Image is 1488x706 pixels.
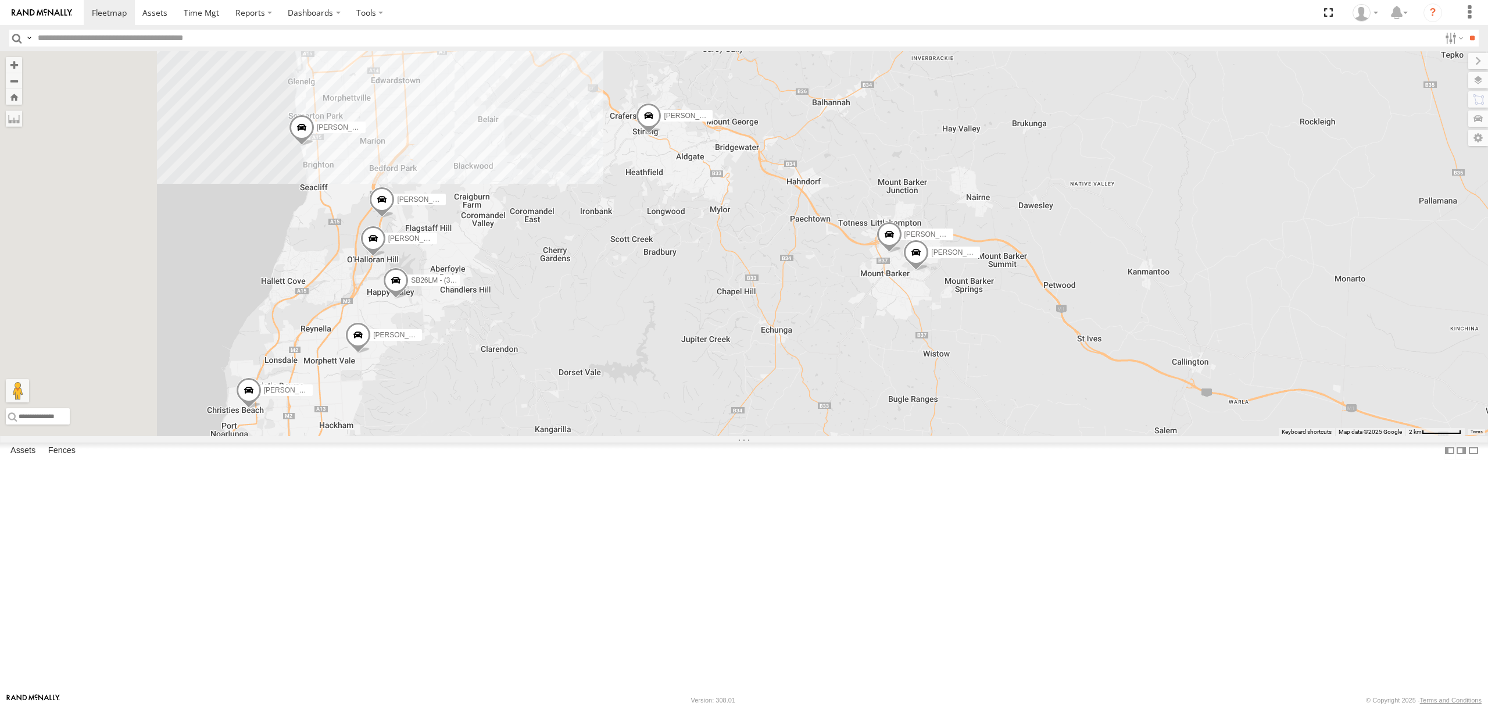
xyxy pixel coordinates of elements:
[411,276,487,284] span: SB26LM - (3P HINO) R7
[373,331,431,339] span: [PERSON_NAME]
[1444,443,1455,459] label: Dock Summary Table to the Left
[1339,429,1402,435] span: Map data ©2025 Google
[1440,30,1465,47] label: Search Filter Options
[1366,697,1482,704] div: © Copyright 2025 -
[397,195,455,204] span: [PERSON_NAME]
[1471,430,1483,434] a: Terms (opens in new tab)
[317,123,374,131] span: [PERSON_NAME]
[1405,428,1465,436] button: Map Scale: 2 km per 64 pixels
[1348,4,1382,22] div: Peter Lu
[1423,3,1442,22] i: ?
[6,73,22,89] button: Zoom out
[1455,443,1467,459] label: Dock Summary Table to the Right
[264,386,321,394] span: [PERSON_NAME]
[6,694,60,706] a: Visit our Website
[1468,130,1488,146] label: Map Settings
[691,697,735,704] div: Version: 308.01
[6,57,22,73] button: Zoom in
[12,9,72,17] img: rand-logo.svg
[6,89,22,105] button: Zoom Home
[388,235,446,243] span: [PERSON_NAME]
[1420,697,1482,704] a: Terms and Conditions
[6,379,29,402] button: Drag Pegman onto the map to open Street View
[1409,429,1422,435] span: 2 km
[1468,443,1479,459] label: Hide Summary Table
[931,248,989,256] span: [PERSON_NAME]
[664,112,721,120] span: [PERSON_NAME]
[24,30,34,47] label: Search Query
[42,443,81,459] label: Fences
[1282,428,1332,436] button: Keyboard shortcuts
[904,230,962,238] span: [PERSON_NAME]
[5,443,41,459] label: Assets
[6,110,22,127] label: Measure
